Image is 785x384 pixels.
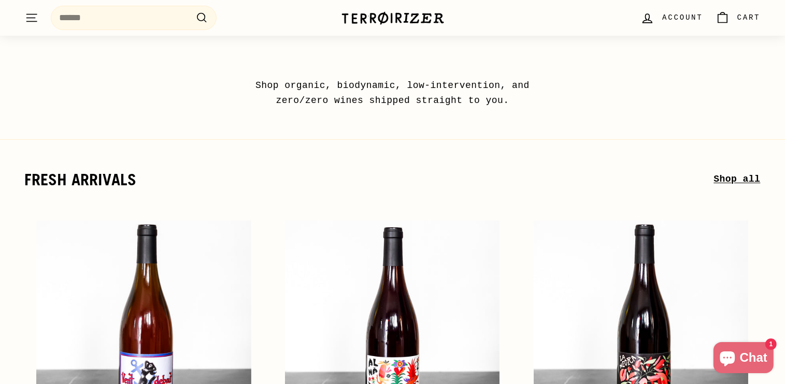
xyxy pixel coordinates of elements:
[713,172,760,187] a: Shop all
[710,342,777,376] inbox-online-store-chat: Shopify online store chat
[634,3,709,33] a: Account
[662,12,703,23] span: Account
[737,12,761,23] span: Cart
[232,78,553,108] p: Shop organic, biodynamic, low-intervention, and zero/zero wines shipped straight to you.
[709,3,767,33] a: Cart
[25,171,714,188] h2: fresh arrivals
